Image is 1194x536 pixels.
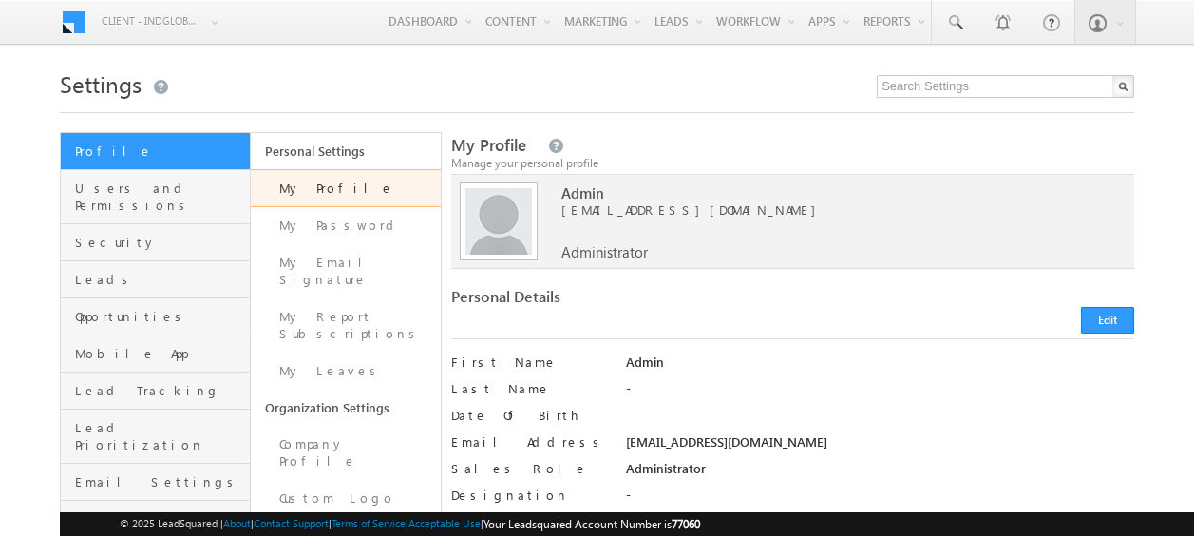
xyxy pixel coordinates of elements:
[61,410,250,464] a: Lead Prioritization
[561,243,648,260] span: Administrator
[223,517,251,529] a: About
[75,345,245,362] span: Mobile App
[626,354,1134,380] div: Admin
[120,515,700,533] span: © 2025 LeadSquared | | | | |
[877,75,1134,98] input: Search Settings
[483,517,700,531] span: Your Leadsquared Account Number is
[61,133,250,170] a: Profile
[251,480,441,517] a: Custom Logo
[626,487,1134,513] div: -
[251,353,441,390] a: My Leaves
[451,380,609,397] label: Last Name
[61,261,250,298] a: Leads
[75,180,245,214] span: Users and Permissions
[251,426,441,480] a: Company Profile
[102,11,201,30] span: Client - indglobal1 (77060)
[254,517,329,529] a: Contact Support
[60,68,142,99] span: Settings
[251,133,441,169] a: Personal Settings
[75,271,245,288] span: Leads
[451,460,609,477] label: Sales Role
[1081,307,1134,334] button: Edit
[451,288,785,315] div: Personal Details
[75,234,245,251] span: Security
[61,224,250,261] a: Security
[451,433,609,450] label: Email Address
[251,298,441,353] a: My Report Subscriptions
[672,517,700,531] span: 77060
[61,335,250,373] a: Mobile App
[75,382,245,399] span: Lead Tracking
[626,460,1134,487] div: Administrator
[332,517,406,529] a: Terms of Service
[451,487,609,504] label: Designation
[408,517,481,529] a: Acceptable Use
[251,244,441,298] a: My Email Signature
[61,464,250,501] a: Email Settings
[61,170,250,224] a: Users and Permissions
[561,201,1109,219] span: [EMAIL_ADDRESS][DOMAIN_NAME]
[451,354,609,371] label: First Name
[626,380,1134,407] div: -
[251,169,441,207] a: My Profile
[251,390,441,426] a: Organization Settings
[251,207,441,244] a: My Password
[61,373,250,410] a: Lead Tracking
[451,407,609,424] label: Date Of Birth
[75,143,245,160] span: Profile
[75,473,245,490] span: Email Settings
[75,419,245,453] span: Lead Prioritization
[451,155,1135,172] div: Manage your personal profile
[451,134,526,156] span: My Profile
[61,298,250,335] a: Opportunities
[561,184,1109,201] span: Admin
[75,308,245,325] span: Opportunities
[626,433,1134,460] div: [EMAIL_ADDRESS][DOMAIN_NAME]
